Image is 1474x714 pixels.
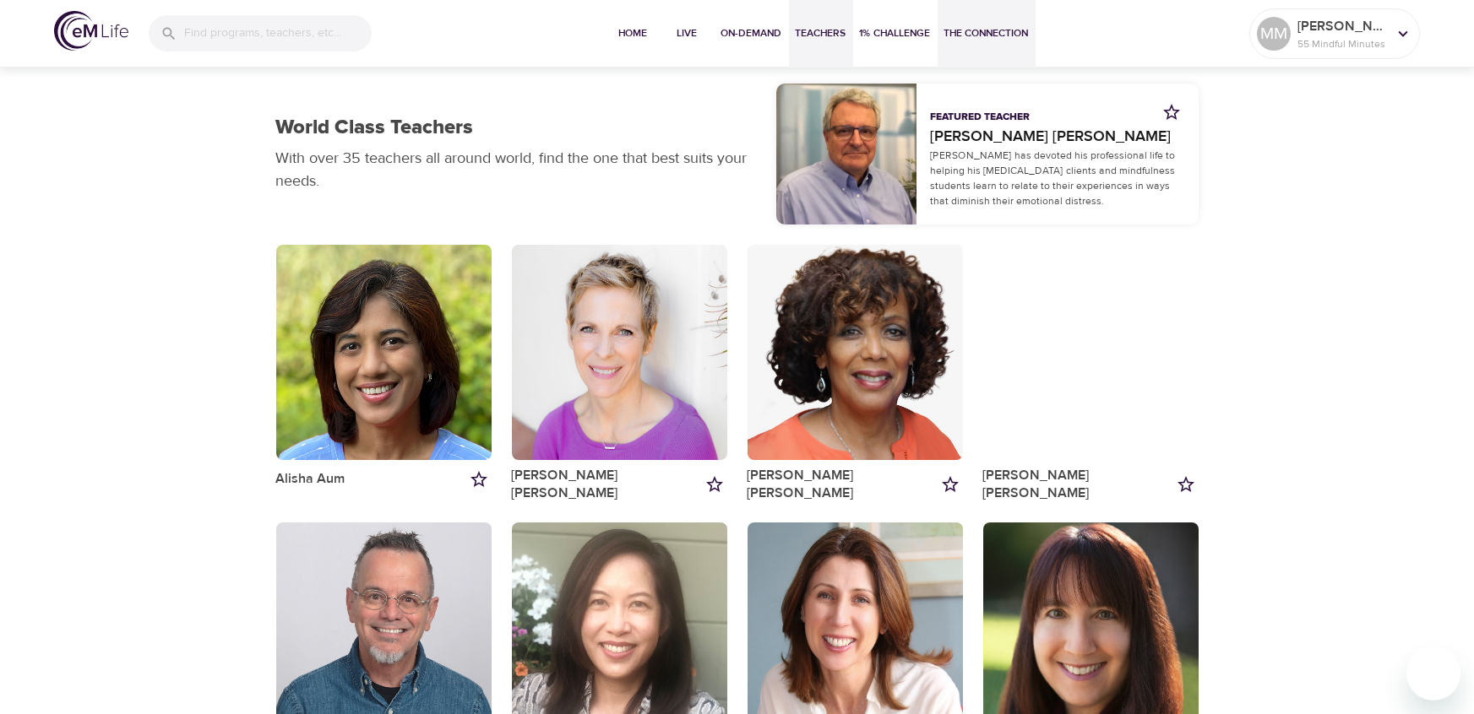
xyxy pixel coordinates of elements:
[1159,100,1184,125] button: Add to my favorites
[512,467,702,503] a: [PERSON_NAME] [PERSON_NAME]
[1297,36,1387,51] p: 55 Mindful Minutes
[276,116,474,140] h1: World Class Teachers
[860,24,931,42] span: 1% Challenge
[938,472,963,497] button: Add to my favorites
[667,24,708,42] span: Live
[930,148,1184,208] p: [PERSON_NAME] has devoted his professional life to helping his [MEDICAL_DATA] clients and mindful...
[983,467,1173,503] a: [PERSON_NAME] [PERSON_NAME]
[748,467,938,503] a: [PERSON_NAME] [PERSON_NAME]
[184,15,372,51] input: Find programs, teachers, etc...
[1297,16,1387,36] p: [PERSON_NAME]
[1173,472,1199,497] button: Add to my favorites
[466,467,492,492] button: Add to my favorites
[276,470,346,488] a: Alisha Aum
[930,110,1030,125] p: Featured Teacher
[613,24,654,42] span: Home
[54,11,128,51] img: logo
[930,125,1184,148] a: [PERSON_NAME] [PERSON_NAME]
[702,472,727,497] button: Add to my favorites
[944,24,1029,42] span: The Connection
[1257,17,1291,51] div: MM
[796,24,846,42] span: Teachers
[721,24,782,42] span: On-Demand
[1406,646,1460,700] iframe: Button to launch messaging window
[276,147,756,192] p: With over 35 teachers all around world, find the one that best suits your needs.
